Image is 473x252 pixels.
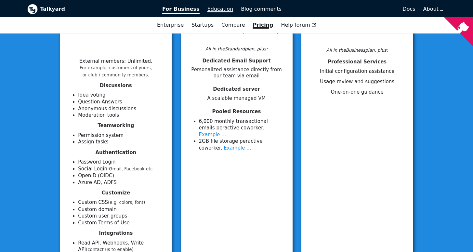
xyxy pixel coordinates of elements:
[78,105,164,112] li: Anonymous discussions
[108,200,145,205] small: (e.g. colors, font)
[189,45,285,52] div: All in the Standard plan, plus:
[189,67,285,79] span: Personalized assistance directly from our team via email
[78,172,164,179] li: OpenID (OIDC)
[309,78,405,85] li: Usage review and suggestions
[78,199,164,206] li: Custom CSS
[199,132,226,138] a: Example ...
[78,159,164,166] li: Password Login
[241,6,282,12] span: Blog comments
[213,86,260,92] span: Dedicated server
[68,123,164,129] h4: Teamworking
[78,112,164,119] li: Moderation tools
[109,166,153,171] small: Gmail, Facebook etc
[207,6,233,12] span: Education
[80,65,152,77] small: For example, customers of yours, or club / community members.
[86,247,134,252] small: (contact us to enable)
[309,68,405,75] li: Initial configuration assistance
[309,59,405,65] h4: Professional Services
[249,20,277,31] a: Pricing
[68,230,164,236] h4: Integrations
[27,4,38,14] img: Talkyard logo
[189,95,285,101] span: A scalable managed VM
[158,4,204,15] a: For Business
[309,46,405,54] div: All in the Business plan, plus:
[204,4,237,15] a: Education
[188,20,217,31] a: Startups
[78,179,164,186] li: Azure AD, ADFS
[78,132,164,139] li: Permission system
[199,118,285,138] li: 6 ,000 monthly transactional emails per active coworker .
[78,219,164,226] li: Custom Terms of Use
[237,4,285,15] a: Blog comments
[78,99,164,105] li: Question-Answers
[423,6,442,12] a: About
[78,206,164,213] li: Custom domain
[78,139,164,145] li: Assign tasks
[224,145,251,151] a: Example ...
[78,166,164,173] li: Social Login:
[78,213,164,219] li: Custom user groups
[78,92,164,99] li: Idea voting
[277,20,320,31] a: Help forum
[202,58,270,64] span: Dedicated Email Support
[68,190,164,196] h4: Customize
[402,6,415,12] span: Docs
[68,150,164,156] h4: Authentication
[153,20,188,31] a: Enterprise
[68,83,164,89] h4: Discussions
[27,4,153,14] a: Talkyard logoTalkyard
[285,4,419,15] a: Docs
[79,58,152,78] li: External members : Unlimited .
[281,22,316,28] span: Help forum
[309,89,405,96] li: One-on-one guidance
[189,109,285,115] h4: Pooled Resources
[221,22,245,28] a: Compare
[40,5,153,13] b: Talkyard
[162,6,200,14] span: For Business
[209,27,222,35] b: 300
[199,138,285,151] li: 2 GB file storage per active coworker .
